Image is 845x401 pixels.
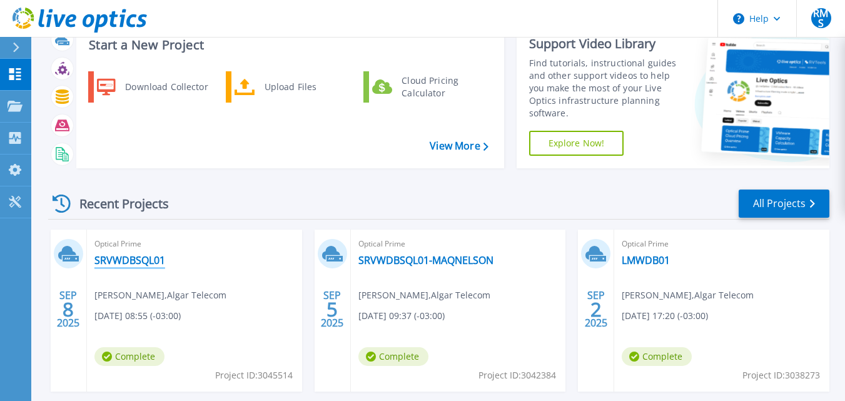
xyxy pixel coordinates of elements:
span: Optical Prime [622,237,822,251]
span: Complete [94,347,164,366]
a: All Projects [739,190,829,218]
h3: Start a New Project [89,38,488,52]
div: SEP 2025 [584,287,608,332]
div: Cloud Pricing Calculator [395,74,488,99]
span: [DATE] 17:20 (-03:00) [622,309,708,323]
a: Explore Now! [529,131,624,156]
span: [PERSON_NAME] , Algar Telecom [94,288,226,302]
span: Complete [358,347,428,366]
span: 2 [590,304,602,315]
a: View More [430,140,488,152]
div: Support Video Library [529,36,685,52]
a: SRVWDBSQL01-MAQNELSON [358,254,493,266]
div: SEP 2025 [56,287,80,332]
span: [PERSON_NAME] , Algar Telecom [622,288,754,302]
span: Project ID: 3038273 [742,368,820,382]
span: Optical Prime [358,237,559,251]
span: Complete [622,347,692,366]
span: Optical Prime [94,237,295,251]
span: Project ID: 3042384 [478,368,556,382]
span: 5 [326,304,338,315]
span: RMS [811,8,831,28]
span: [DATE] 08:55 (-03:00) [94,309,181,323]
div: Find tutorials, instructional guides and other support videos to help you make the most of your L... [529,57,685,119]
div: SEP 2025 [320,287,344,332]
a: SRVWDBSQL01 [94,254,165,266]
div: Upload Files [258,74,351,99]
span: Project ID: 3045514 [215,368,293,382]
a: Cloud Pricing Calculator [363,71,492,103]
a: LMWDB01 [622,254,670,266]
a: Upload Files [226,71,354,103]
a: Download Collector [88,71,216,103]
span: 8 [63,304,74,315]
div: Recent Projects [48,188,186,219]
div: Download Collector [119,74,213,99]
span: [DATE] 09:37 (-03:00) [358,309,445,323]
span: [PERSON_NAME] , Algar Telecom [358,288,490,302]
